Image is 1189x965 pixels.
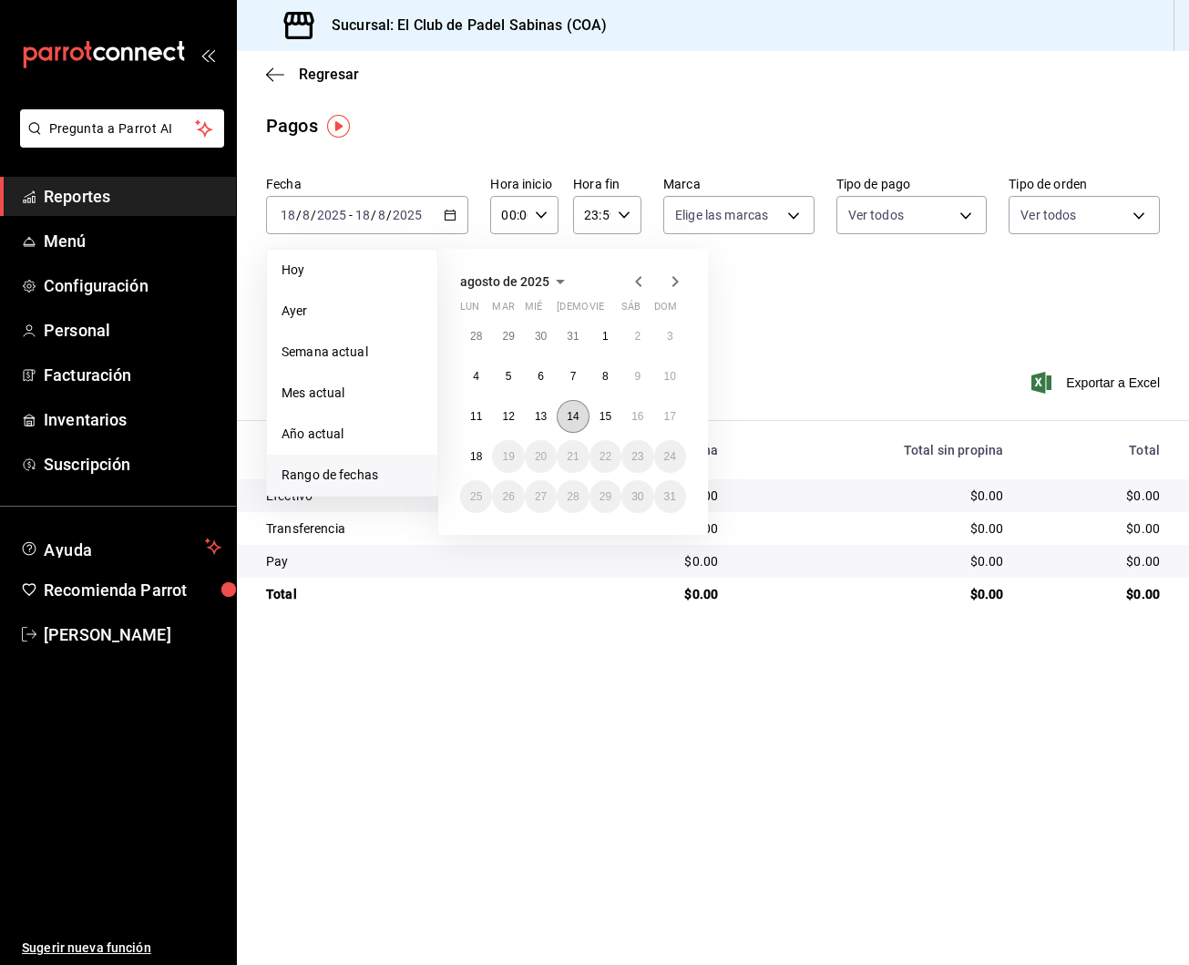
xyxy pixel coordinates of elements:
span: Suscripción [44,452,221,477]
abbr: 2 de agosto de 2025 [634,330,641,343]
abbr: 17 de agosto de 2025 [664,410,676,423]
div: $0.00 [1032,519,1160,538]
button: 8 de agosto de 2025 [589,360,621,393]
span: Reportes [44,184,221,209]
abbr: 30 de agosto de 2025 [631,490,643,503]
abbr: 29 de agosto de 2025 [600,490,611,503]
abbr: 31 de agosto de 2025 [664,490,676,503]
button: 30 de agosto de 2025 [621,480,653,513]
button: 17 de agosto de 2025 [654,400,686,433]
span: Menú [44,229,221,253]
button: 15 de agosto de 2025 [589,400,621,433]
abbr: 22 de agosto de 2025 [600,450,611,463]
div: $0.00 [579,585,718,603]
button: 3 de agosto de 2025 [654,320,686,353]
button: Pregunta a Parrot AI [20,109,224,148]
div: Total [1032,443,1160,457]
button: 30 de julio de 2025 [525,320,557,353]
button: 22 de agosto de 2025 [589,440,621,473]
input: -- [354,208,371,222]
abbr: 7 de agosto de 2025 [570,370,577,383]
input: -- [302,208,311,222]
button: 19 de agosto de 2025 [492,440,524,473]
abbr: 21 de agosto de 2025 [567,450,579,463]
abbr: 10 de agosto de 2025 [664,370,676,383]
abbr: 30 de julio de 2025 [535,330,547,343]
button: 21 de agosto de 2025 [557,440,589,473]
abbr: 9 de agosto de 2025 [634,370,641,383]
span: Personal [44,318,221,343]
button: 7 de agosto de 2025 [557,360,589,393]
abbr: 1 de agosto de 2025 [602,330,609,343]
label: Hora inicio [490,178,559,190]
button: 6 de agosto de 2025 [525,360,557,393]
span: Elige las marcas [675,206,768,224]
span: Ver todos [848,206,904,224]
button: 24 de agosto de 2025 [654,440,686,473]
div: Pay [266,552,550,570]
button: 31 de julio de 2025 [557,320,589,353]
abbr: 4 de agosto de 2025 [473,370,479,383]
span: / [386,208,392,222]
abbr: miércoles [525,301,542,320]
span: Pregunta a Parrot AI [49,119,196,139]
a: Pregunta a Parrot AI [13,132,224,151]
abbr: 26 de agosto de 2025 [502,490,514,503]
button: 31 de agosto de 2025 [654,480,686,513]
abbr: domingo [654,301,677,320]
abbr: viernes [589,301,604,320]
span: Recomienda Parrot [44,578,221,602]
button: 13 de agosto de 2025 [525,400,557,433]
button: 4 de agosto de 2025 [460,360,492,393]
h3: Sucursal: El Club de Padel Sabinas (COA) [317,15,607,36]
button: Exportar a Excel [1035,372,1160,394]
div: $0.00 [1032,552,1160,570]
div: Total sin propina [747,443,1003,457]
div: $0.00 [1032,585,1160,603]
span: Facturación [44,363,221,387]
div: Total [266,585,550,603]
span: Ayuda [44,536,198,558]
div: $0.00 [579,552,718,570]
input: ---- [316,208,347,222]
abbr: 13 de agosto de 2025 [535,410,547,423]
label: Tipo de pago [836,178,988,190]
div: $0.00 [1032,487,1160,505]
abbr: 24 de agosto de 2025 [664,450,676,463]
abbr: 14 de agosto de 2025 [567,410,579,423]
span: / [296,208,302,222]
label: Marca [663,178,815,190]
span: Ver todos [1020,206,1076,224]
button: 18 de agosto de 2025 [460,440,492,473]
div: $0.00 [747,585,1003,603]
span: - [349,208,353,222]
span: Año actual [282,425,423,444]
abbr: 6 de agosto de 2025 [538,370,544,383]
div: $0.00 [747,519,1003,538]
button: 12 de agosto de 2025 [492,400,524,433]
abbr: 25 de agosto de 2025 [470,490,482,503]
abbr: lunes [460,301,479,320]
span: Sugerir nueva función [22,939,221,958]
abbr: martes [492,301,514,320]
abbr: 20 de agosto de 2025 [535,450,547,463]
button: 14 de agosto de 2025 [557,400,589,433]
button: open_drawer_menu [200,47,215,62]
div: Pagos [266,112,318,139]
span: agosto de 2025 [460,274,549,289]
label: Fecha [266,178,468,190]
span: Ayer [282,302,423,321]
div: $0.00 [747,487,1003,505]
button: 16 de agosto de 2025 [621,400,653,433]
button: 9 de agosto de 2025 [621,360,653,393]
button: 10 de agosto de 2025 [654,360,686,393]
input: -- [280,208,296,222]
button: 1 de agosto de 2025 [589,320,621,353]
div: $0.00 [747,552,1003,570]
button: 2 de agosto de 2025 [621,320,653,353]
button: 20 de agosto de 2025 [525,440,557,473]
span: / [311,208,316,222]
abbr: sábado [621,301,641,320]
button: 28 de agosto de 2025 [557,480,589,513]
